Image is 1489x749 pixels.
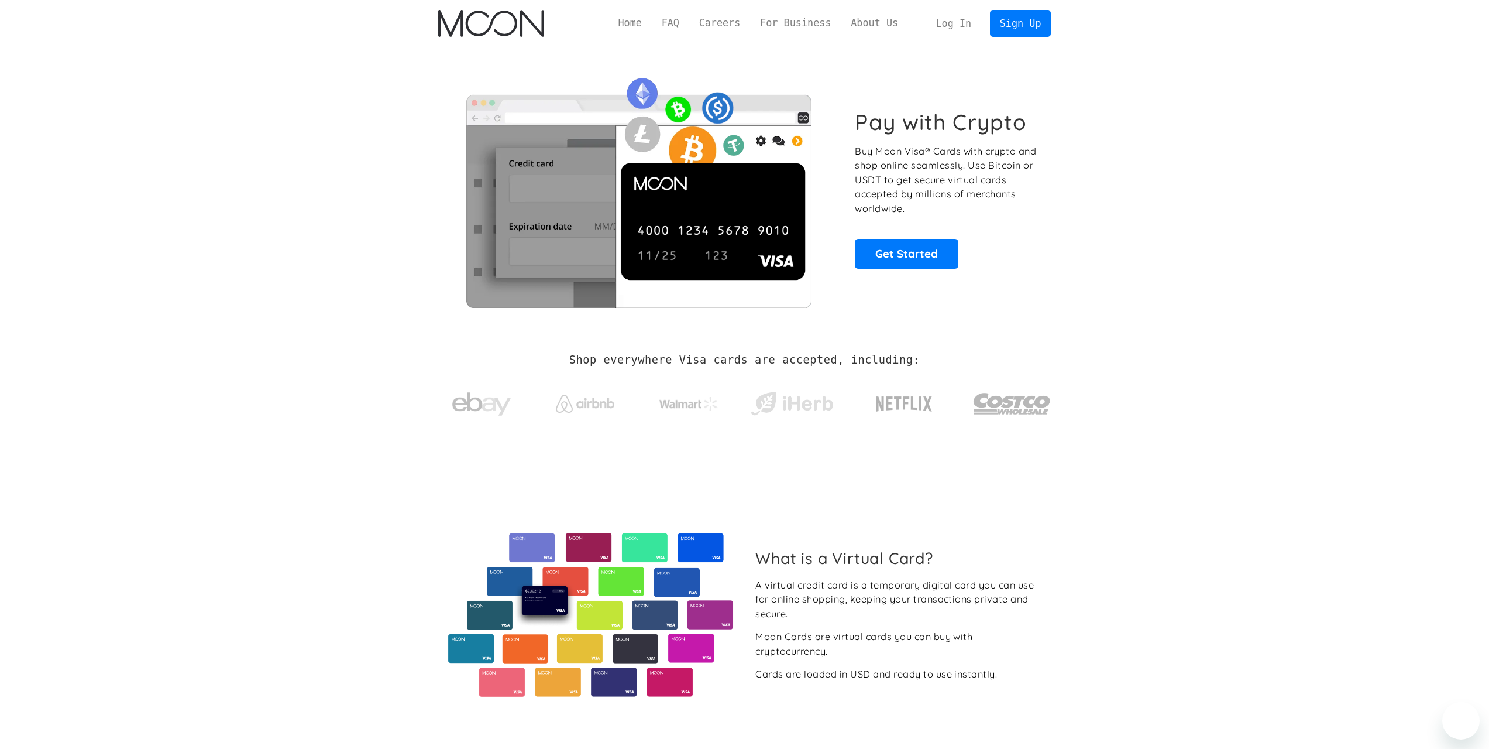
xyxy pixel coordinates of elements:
[569,354,920,367] h2: Shop everywhere Visa cards are accepted, including:
[689,16,750,30] a: Careers
[452,386,511,423] img: ebay
[990,10,1051,36] a: Sign Up
[438,10,544,37] a: home
[755,667,997,682] div: Cards are loaded in USD and ready to use instantly.
[541,383,628,419] a: Airbnb
[556,395,614,413] img: Airbnb
[755,578,1041,621] div: A virtual credit card is a temporary digital card you can use for online shopping, keeping your t...
[852,378,957,425] a: Netflix
[446,533,735,697] img: Virtual cards from Moon
[755,630,1041,658] div: Moon Cards are virtual cards you can buy with cryptocurrency.
[926,11,981,36] a: Log In
[652,16,689,30] a: FAQ
[438,374,525,429] a: ebay
[855,239,958,268] a: Get Started
[973,382,1051,426] img: Costco
[608,16,652,30] a: Home
[875,389,933,419] img: Netflix
[841,16,908,30] a: About Us
[645,385,732,417] a: Walmart
[755,549,1041,567] h2: What is a Virtual Card?
[438,10,544,37] img: Moon Logo
[748,389,835,419] img: iHerb
[748,377,835,425] a: iHerb
[973,370,1051,432] a: Costco
[855,109,1027,135] h1: Pay with Crypto
[855,144,1038,216] p: Buy Moon Visa® Cards with crypto and shop online seamlessly! Use Bitcoin or USDT to get secure vi...
[438,70,839,307] img: Moon Cards let you spend your crypto anywhere Visa is accepted.
[1442,702,1480,740] iframe: Button to launch messaging window
[659,397,718,411] img: Walmart
[750,16,841,30] a: For Business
